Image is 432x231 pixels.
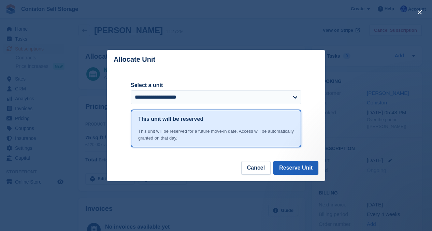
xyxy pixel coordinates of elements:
button: Reserve Unit [273,161,318,175]
button: Cancel [241,161,271,175]
p: Allocate Unit [114,56,155,63]
div: This unit will be reserved for a future move-in date. Access will be automatically granted on tha... [138,128,294,141]
button: close [414,7,425,18]
label: Select a unit [131,81,301,89]
h1: This unit will be reserved [138,115,203,123]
